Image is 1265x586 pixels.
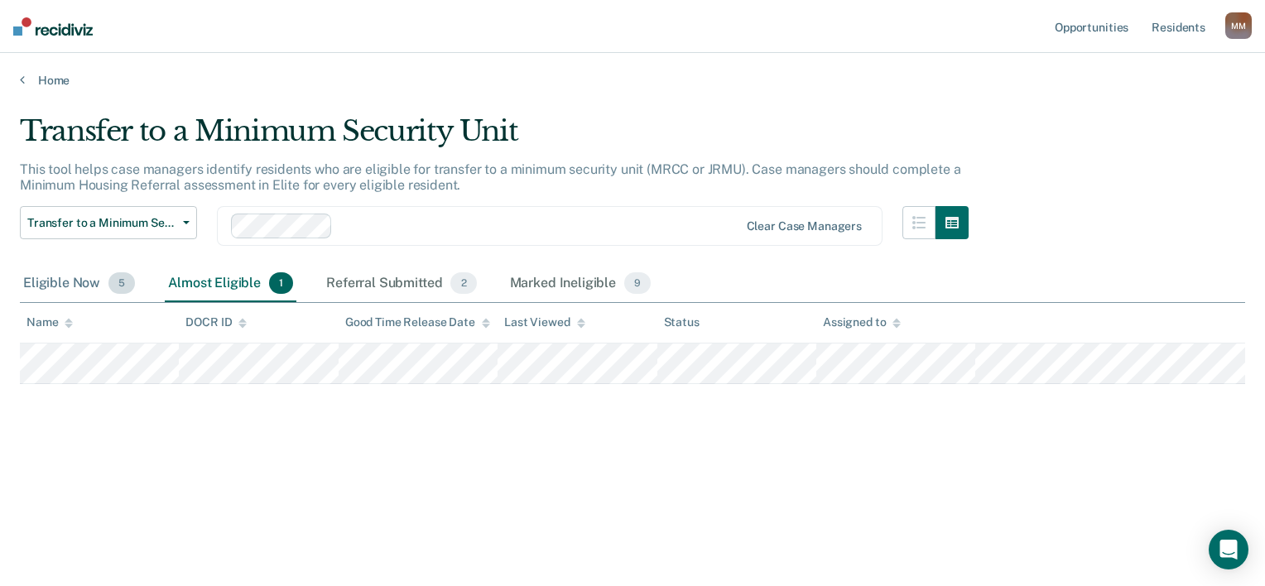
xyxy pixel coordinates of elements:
[345,315,490,329] div: Good Time Release Date
[165,266,296,302] div: Almost Eligible1
[20,266,138,302] div: Eligible Now5
[185,315,247,329] div: DOCR ID
[624,272,651,294] span: 9
[20,161,961,193] p: This tool helps case managers identify residents who are eligible for transfer to a minimum secur...
[450,272,476,294] span: 2
[20,73,1245,88] a: Home
[13,17,93,36] img: Recidiviz
[27,216,176,230] span: Transfer to a Minimum Security Unit
[504,315,584,329] div: Last Viewed
[823,315,901,329] div: Assigned to
[269,272,293,294] span: 1
[323,266,479,302] div: Referral Submitted2
[747,219,862,233] div: Clear case managers
[108,272,135,294] span: 5
[26,315,73,329] div: Name
[1225,12,1252,39] button: MM
[20,206,197,239] button: Transfer to a Minimum Security Unit
[664,315,700,329] div: Status
[1225,12,1252,39] div: M M
[1209,530,1248,569] div: Open Intercom Messenger
[507,266,655,302] div: Marked Ineligible9
[20,114,969,161] div: Transfer to a Minimum Security Unit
